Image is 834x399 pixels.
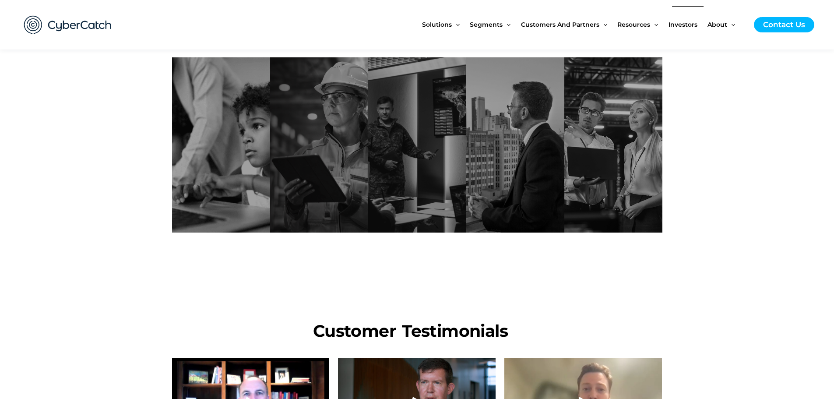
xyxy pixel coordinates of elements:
[617,6,650,43] span: Resources
[754,17,814,32] a: Contact Us
[727,6,735,43] span: Menu Toggle
[669,6,697,43] span: Investors
[422,6,745,43] nav: Site Navigation: New Main Menu
[15,7,120,43] img: CyberCatch
[599,6,607,43] span: Menu Toggle
[452,6,460,43] span: Menu Toggle
[503,6,510,43] span: Menu Toggle
[422,6,452,43] span: Solutions
[470,6,503,43] span: Segments
[707,6,727,43] span: About
[669,6,707,43] a: Investors
[521,6,599,43] span: Customers and Partners
[172,318,649,343] h1: Customer Testimonials
[650,6,658,43] span: Menu Toggle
